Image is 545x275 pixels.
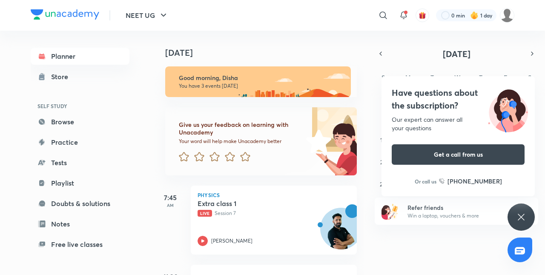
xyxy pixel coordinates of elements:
[165,66,351,97] img: morning
[31,48,129,65] a: Planner
[51,72,73,82] div: Store
[392,86,525,112] h4: Have questions about the subscription?
[392,115,525,132] div: Our expert can answer all your questions
[31,9,99,20] img: Company Logo
[447,177,502,186] h6: [PHONE_NUMBER]
[31,154,129,171] a: Tests
[481,86,535,132] img: ttu_illustration_new.svg
[380,158,386,166] abbr: September 21, 2025
[277,107,357,175] img: feedback_image
[198,210,212,217] span: Live
[31,195,129,212] a: Doubts & solutions
[454,73,460,81] abbr: Wednesday
[31,113,129,130] a: Browse
[443,48,470,60] span: [DATE]
[31,215,129,232] a: Notes
[380,136,386,144] abbr: September 14, 2025
[387,48,526,60] button: [DATE]
[376,155,390,169] button: September 21, 2025
[31,68,129,85] a: Store
[153,203,187,208] p: AM
[500,8,514,23] img: Disha C
[407,203,512,212] h6: Refer friends
[179,74,343,82] h6: Good morning, Disha
[165,48,365,58] h4: [DATE]
[430,73,434,81] abbr: Tuesday
[415,178,436,185] p: Or call us
[198,199,304,208] h5: Extra class 1
[380,180,386,188] abbr: September 28, 2025
[31,134,129,151] a: Practice
[179,138,303,145] p: Your word will help make Unacademy better
[31,9,99,22] a: Company Logo
[376,111,390,124] button: September 7, 2025
[31,99,129,113] h6: SELF STUDY
[479,73,482,81] abbr: Thursday
[179,83,343,89] p: You have 3 events [DATE]
[321,212,361,253] img: Avatar
[405,73,410,81] abbr: Monday
[528,73,531,81] abbr: Saturday
[416,9,429,22] button: avatar
[419,11,426,19] img: avatar
[211,237,252,245] p: [PERSON_NAME]
[407,212,512,220] p: Win a laptop, vouchers & more
[470,11,479,20] img: streak
[381,73,385,81] abbr: Sunday
[439,177,502,186] a: [PHONE_NUMBER]
[198,209,331,217] p: Session 7
[31,175,129,192] a: Playlist
[179,121,303,136] h6: Give us your feedback on learning with Unacademy
[376,177,390,191] button: September 28, 2025
[381,203,399,220] img: referral
[120,7,174,24] button: NEET UG
[31,236,129,253] a: Free live classes
[198,192,350,198] p: Physics
[153,192,187,203] h5: 7:45
[376,133,390,146] button: September 14, 2025
[392,144,525,165] button: Get a call from us
[504,73,507,81] abbr: Friday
